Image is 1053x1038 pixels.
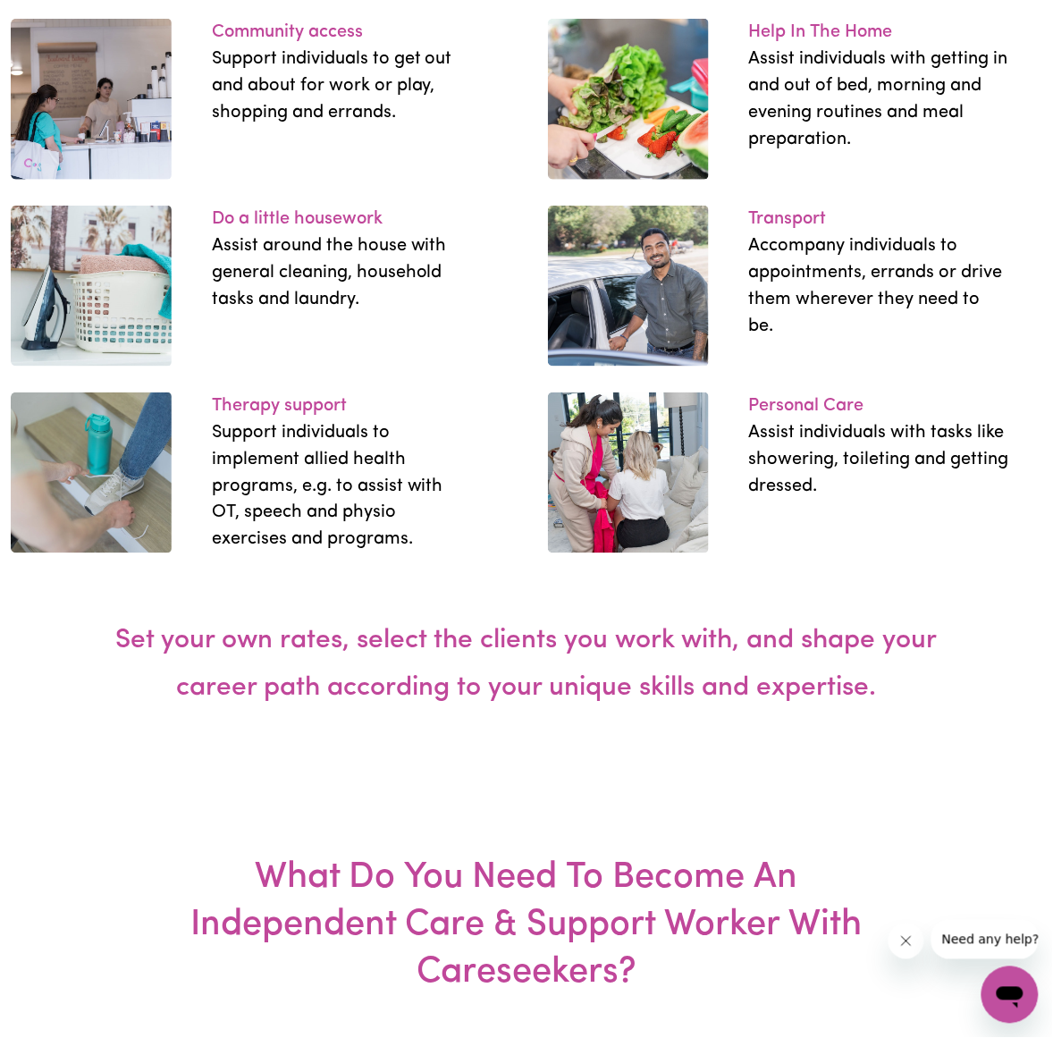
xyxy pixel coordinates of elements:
[931,920,1039,959] iframe: Message from company
[212,392,473,419] p: Therapy support
[11,13,108,27] span: Need any help?
[548,19,709,180] img: work-21.3fa7cca1.jpg
[749,392,1010,419] p: Personal Care
[212,206,473,232] p: Do a little housework
[749,206,1010,232] p: Transport
[749,232,1010,340] p: Accompany individuals to appointments, errands or drive them wherever they need to be.
[212,19,473,46] p: Community access
[548,206,709,367] img: work-22.b58e9bca.jpg
[11,206,172,367] img: work-12.ad5d85e4.jpg
[212,232,473,313] p: Assist around the house with general cleaning, household tasks and laundry.
[749,419,1010,500] p: Assist individuals with tasks like showering, toileting and getting dressed.
[11,19,172,180] img: work-11.e9fa299d.jpg
[749,46,1010,153] p: Assist individuals with getting in and out of bed, morning and evening routines and meal preparat...
[212,46,473,126] p: Support individuals to get out and about for work or play, shopping and errands.
[889,924,924,959] iframe: Close message
[105,596,948,755] h4: Set your own rates, select the clients you work with, and shape your career path according to you...
[981,966,1039,1024] iframe: Button to launch messaging window
[749,19,1010,46] p: Help In The Home
[548,392,709,553] img: work-23.45e406c6.jpg
[11,392,172,553] img: work-13.f164598e.jpg
[212,419,473,553] p: Support individuals to implement allied health programs, e.g. to assist with OT, speech and physi...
